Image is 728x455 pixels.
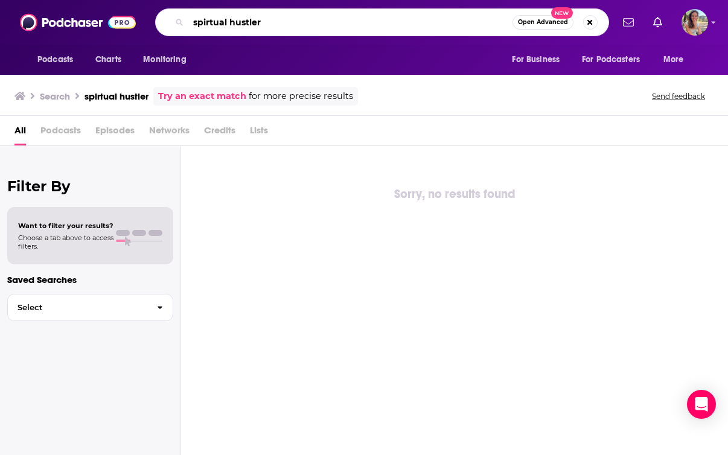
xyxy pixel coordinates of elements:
h3: Search [40,91,70,102]
span: Logged in as ashtonwikstrom [682,9,708,36]
span: For Business [512,51,560,68]
button: open menu [503,48,575,71]
span: Episodes [95,121,135,145]
a: Charts [88,48,129,71]
span: Podcasts [37,51,73,68]
button: Select [7,294,173,321]
button: open menu [135,48,202,71]
span: New [551,7,573,19]
span: Select [8,304,147,311]
span: Networks [149,121,190,145]
a: Show notifications dropdown [618,12,639,33]
span: Podcasts [40,121,81,145]
span: Monitoring [143,51,186,68]
span: Want to filter your results? [18,221,113,230]
p: Saved Searches [7,274,173,285]
button: open menu [29,48,89,71]
img: Podchaser - Follow, Share and Rate Podcasts [20,11,136,34]
span: Choose a tab above to access filters. [18,234,113,250]
span: More [663,51,684,68]
a: Show notifications dropdown [648,12,667,33]
span: Lists [250,121,268,145]
span: Open Advanced [518,19,568,25]
div: Open Intercom Messenger [687,390,716,419]
a: All [14,121,26,145]
h3: spirtual hustler [85,91,148,102]
span: For Podcasters [582,51,640,68]
span: for more precise results [249,89,353,103]
span: Charts [95,51,121,68]
button: open menu [655,48,699,71]
div: Sorry, no results found [181,185,728,204]
h2: Filter By [7,177,173,195]
img: User Profile [682,9,708,36]
span: Credits [204,121,235,145]
button: Show profile menu [682,9,708,36]
div: Search podcasts, credits, & more... [155,8,609,36]
a: Try an exact match [158,89,246,103]
button: open menu [574,48,657,71]
input: Search podcasts, credits, & more... [188,13,512,32]
button: Send feedback [648,91,709,101]
button: Open AdvancedNew [512,15,573,30]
